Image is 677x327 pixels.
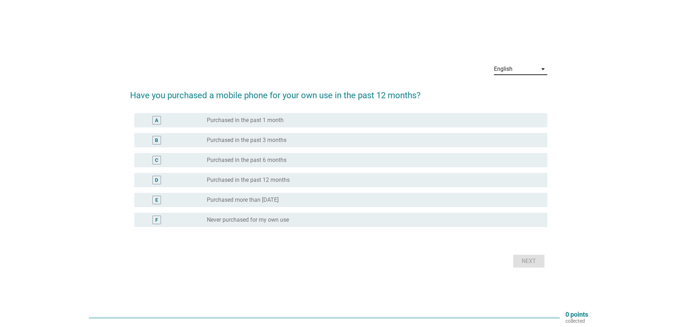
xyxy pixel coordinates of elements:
div: F [155,216,158,223]
div: A [155,116,158,124]
label: Never purchased for my own use [207,216,289,223]
label: Purchased in the past 6 months [207,157,286,164]
label: Purchased more than [DATE] [207,196,279,204]
p: 0 points [565,311,588,318]
h2: Have you purchased a mobile phone for your own use in the past 12 months? [130,82,547,102]
div: D [155,176,158,184]
label: Purchased in the past 1 month [207,117,284,124]
label: Purchased in the past 3 months [207,137,286,144]
div: English [494,66,512,72]
label: Purchased in the past 12 months [207,176,290,184]
div: B [155,136,158,144]
p: collected [565,318,588,324]
i: arrow_drop_down [539,65,547,73]
div: E [155,196,158,204]
div: C [155,156,158,164]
